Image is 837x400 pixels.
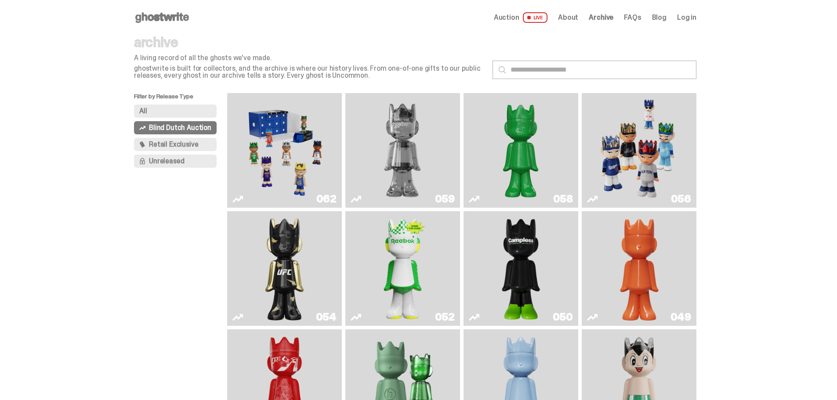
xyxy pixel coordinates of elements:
a: Two [351,97,455,204]
p: A living record of all the ghosts we've made. [134,54,486,61]
a: About [558,14,578,21]
p: ghostwrite is built for collectors, and the archive is where our history lives. From one-of-one g... [134,65,486,79]
img: Game Face (2025) [596,97,682,204]
p: Filter by Release Type [134,93,227,105]
button: Blind Dutch Auction [134,121,217,134]
a: Game Face (2025) [587,97,691,204]
a: Archive [589,14,613,21]
button: All [134,105,217,118]
a: Schrödinger's ghost: Orange Vibe [587,215,691,322]
a: FAQs [624,14,641,21]
p: archive [134,35,486,49]
button: Unreleased [134,155,217,168]
div: 058 [553,194,573,204]
span: Auction [494,14,519,21]
div: 059 [435,194,455,204]
img: Ruby [261,215,308,322]
a: Campless [469,215,573,322]
div: 052 [435,312,455,322]
span: LIVE [523,12,548,23]
div: 056 [671,194,691,204]
img: Schrödinger's ghost: Orange Vibe [616,215,663,322]
span: Blind Dutch Auction [149,124,211,131]
a: Schrödinger's ghost: Sunday Green [469,97,573,204]
img: Game Face (2025) [241,97,327,204]
img: Campless [498,215,544,322]
div: 050 [553,312,573,322]
img: Two [359,97,446,204]
a: Court Victory [351,215,455,322]
a: Blog [652,14,667,21]
img: Court Victory [380,215,426,322]
button: Retail Exclusive [134,138,217,151]
div: 062 [316,194,337,204]
div: 049 [670,312,691,322]
span: All [139,108,147,115]
a: Game Face (2025) [232,97,337,204]
a: Log in [677,14,696,21]
span: Unreleased [149,158,184,165]
img: Schrödinger's ghost: Sunday Green [478,97,564,204]
a: Ruby [232,215,337,322]
a: Auction LIVE [494,12,547,23]
span: Retail Exclusive [149,141,198,148]
div: 054 [316,312,337,322]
